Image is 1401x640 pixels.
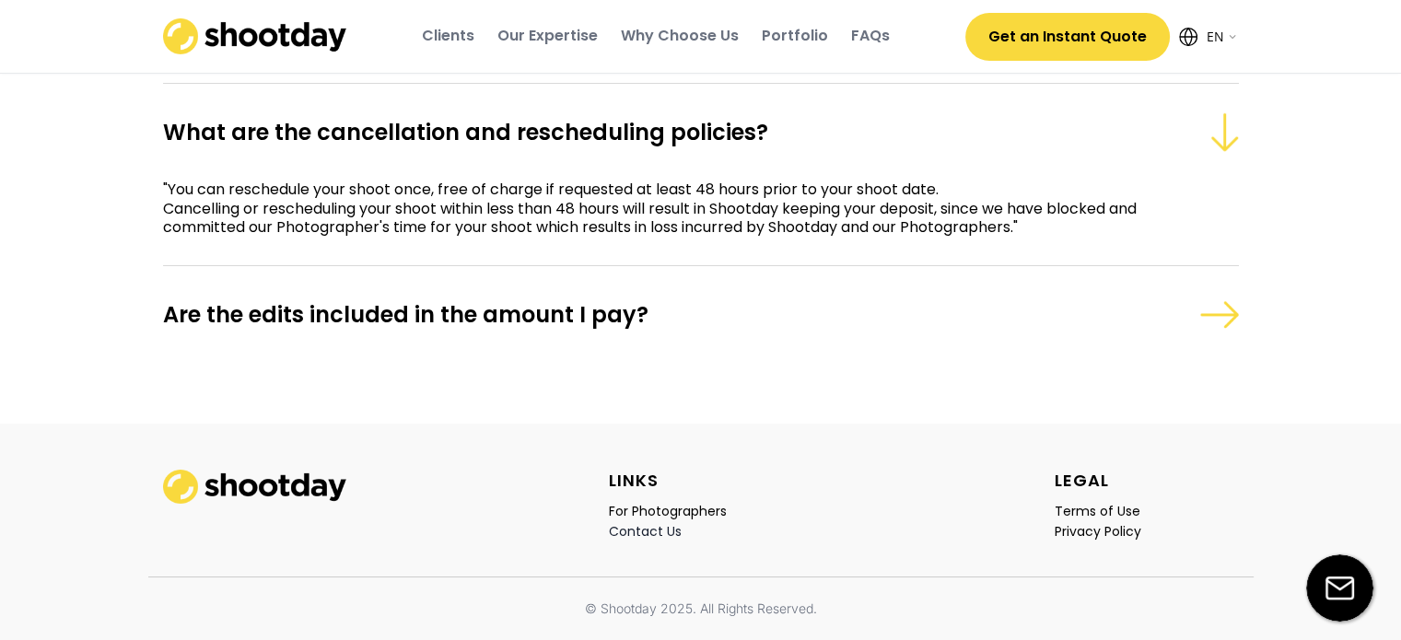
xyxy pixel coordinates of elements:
div: Are the edits included in the amount I pay? [163,300,1078,329]
div: Our Expertise [497,26,598,46]
img: Icon%20feather-globe%20%281%29.svg [1179,28,1197,46]
img: shootday_logo.png [163,470,347,504]
img: email-icon%20%281%29.svg [1306,554,1373,622]
div: Privacy Policy [1055,523,1141,540]
div: For Photographers [609,503,727,519]
div: Portfolio [762,26,828,46]
img: Group_95%402x%5B1%5D.png [1211,112,1239,152]
div: LEGAL [1055,470,1109,491]
div: Terms of Use [1055,503,1140,519]
div: Clients [422,26,474,46]
div: Contact Us [609,523,682,540]
div: FAQs [851,26,890,46]
div: © Shootday 2025. All Rights Reserved. [585,599,817,618]
img: shootday_logo.png [163,18,347,54]
div: LINKS [609,470,659,491]
div: "You can reschedule your shoot once, free of charge if requested at least 48 hours prior to your ... [163,180,1197,238]
div: What are the cancellation and rescheduling policies? [163,118,1078,146]
button: Get an Instant Quote [965,13,1170,61]
img: Group_96%402x%5B1%5D.png [1199,301,1239,329]
div: Why Choose Us [621,26,739,46]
